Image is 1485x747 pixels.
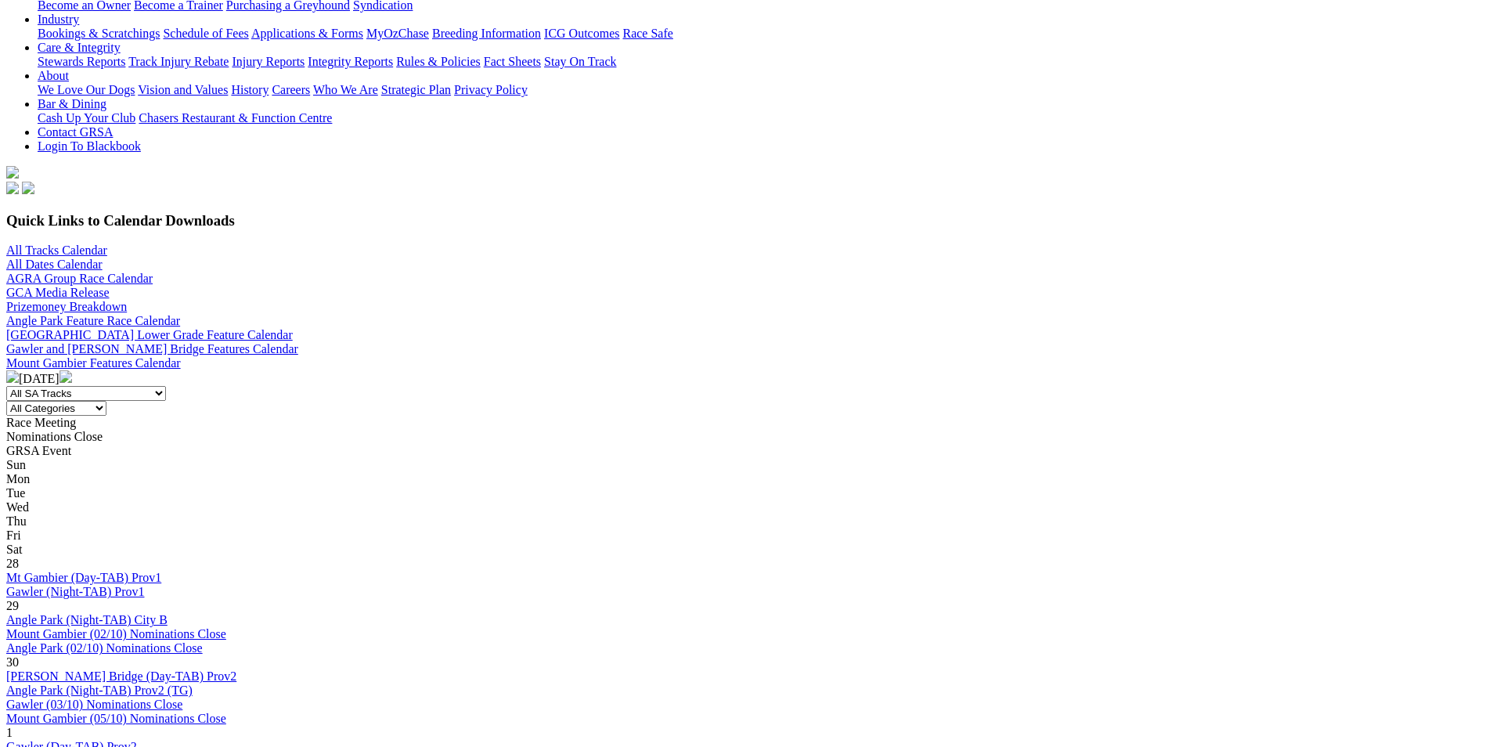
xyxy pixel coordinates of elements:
[6,272,153,285] a: AGRA Group Race Calendar
[544,55,616,68] a: Stay On Track
[163,27,248,40] a: Schedule of Fees
[38,111,1479,125] div: Bar & Dining
[6,314,180,327] a: Angle Park Feature Race Calendar
[308,55,393,68] a: Integrity Reports
[272,83,310,96] a: Careers
[432,27,541,40] a: Breeding Information
[6,444,1479,458] div: GRSA Event
[6,641,203,655] a: Angle Park (02/10) Nominations Close
[6,698,182,711] a: Gawler (03/10) Nominations Close
[484,55,541,68] a: Fact Sheets
[38,83,135,96] a: We Love Our Dogs
[6,430,1479,444] div: Nominations Close
[6,356,181,370] a: Mount Gambier Features Calendar
[6,244,107,257] a: All Tracks Calendar
[6,712,226,725] a: Mount Gambier (05/10) Nominations Close
[38,139,141,153] a: Login To Blackbook
[6,627,226,641] a: Mount Gambier (02/10) Nominations Close
[6,669,236,683] a: [PERSON_NAME] Bridge (Day-TAB) Prov2
[38,27,160,40] a: Bookings & Scratchings
[622,27,672,40] a: Race Safe
[6,458,1479,472] div: Sun
[232,55,305,68] a: Injury Reports
[6,684,193,697] a: Angle Park (Night-TAB) Prov2 (TG)
[38,111,135,125] a: Cash Up Your Club
[366,27,429,40] a: MyOzChase
[6,416,1479,430] div: Race Meeting
[6,472,1479,486] div: Mon
[128,55,229,68] a: Track Injury Rebate
[6,182,19,194] img: facebook.svg
[6,585,144,598] a: Gawler (Night-TAB) Prov1
[6,166,19,179] img: logo-grsa-white.png
[6,486,1479,500] div: Tue
[6,557,19,570] span: 28
[6,286,110,299] a: GCA Media Release
[6,300,127,313] a: Prizemoney Breakdown
[381,83,451,96] a: Strategic Plan
[38,125,113,139] a: Contact GRSA
[396,55,481,68] a: Rules & Policies
[38,13,79,26] a: Industry
[6,655,19,669] span: 30
[6,328,293,341] a: [GEOGRAPHIC_DATA] Lower Grade Feature Calendar
[38,69,69,82] a: About
[6,500,1479,514] div: Wed
[139,111,332,125] a: Chasers Restaurant & Function Centre
[59,370,72,383] img: chevron-right-pager-white.svg
[6,543,1479,557] div: Sat
[313,83,378,96] a: Who We Are
[38,27,1479,41] div: Industry
[6,212,1479,229] h3: Quick Links to Calendar Downloads
[544,27,619,40] a: ICG Outcomes
[6,529,1479,543] div: Fri
[38,41,121,54] a: Care & Integrity
[6,571,161,584] a: Mt Gambier (Day-TAB) Prov1
[38,55,1479,69] div: Care & Integrity
[6,370,1479,386] div: [DATE]
[6,613,168,626] a: Angle Park (Night-TAB) City B
[6,599,19,612] span: 29
[454,83,528,96] a: Privacy Policy
[38,97,106,110] a: Bar & Dining
[231,83,269,96] a: History
[22,182,34,194] img: twitter.svg
[38,55,125,68] a: Stewards Reports
[6,726,13,739] span: 1
[6,370,19,383] img: chevron-left-pager-white.svg
[251,27,363,40] a: Applications & Forms
[6,258,103,271] a: All Dates Calendar
[6,342,298,355] a: Gawler and [PERSON_NAME] Bridge Features Calendar
[138,83,228,96] a: Vision and Values
[38,83,1479,97] div: About
[6,514,1479,529] div: Thu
